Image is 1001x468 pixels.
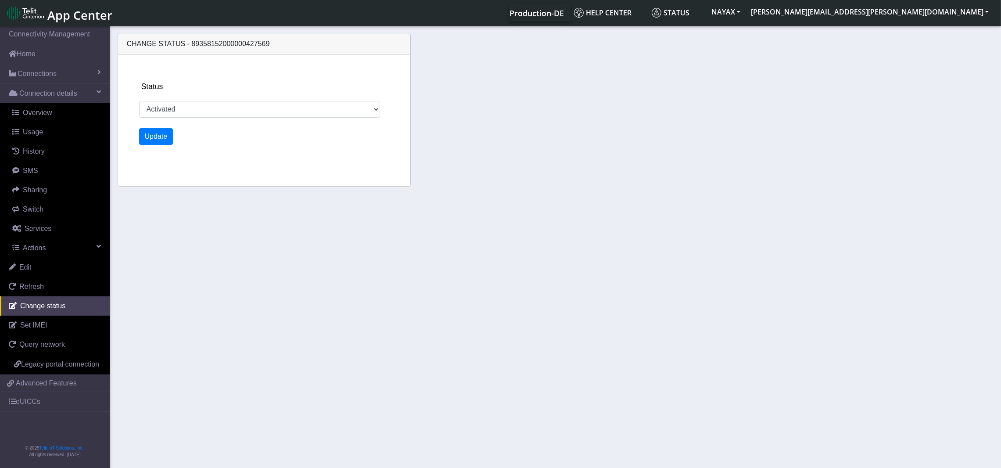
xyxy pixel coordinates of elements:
a: SMS [4,161,110,180]
span: Overview [23,109,52,116]
span: Services [25,225,51,232]
button: Update [139,128,173,145]
a: Help center [570,4,648,22]
a: History [4,142,110,161]
img: logo-telit-cinterion-gw-new.png [7,6,44,20]
span: Query network [19,341,65,348]
span: Change status - 89358152000000427569 [127,40,270,47]
img: knowledge.svg [574,8,584,18]
span: Sharing [23,186,47,194]
span: Switch [23,205,43,213]
span: Usage [23,128,43,136]
span: Set IMEI [20,321,47,329]
span: SMS [23,167,38,174]
span: Status [652,8,689,18]
span: Production-DE [509,8,564,18]
a: Overview [4,103,110,122]
span: Connections [18,68,57,79]
a: Usage [4,122,110,142]
span: Connection details [19,88,77,99]
a: Switch [4,200,110,219]
span: Refresh [19,283,44,290]
a: App Center [7,4,111,22]
span: App Center [47,7,112,23]
span: Edit [19,263,32,271]
span: Help center [574,8,631,18]
img: status.svg [652,8,661,18]
button: [PERSON_NAME][EMAIL_ADDRESS][PERSON_NAME][DOMAIN_NAME] [746,4,994,20]
a: Actions [4,238,110,258]
button: NAYAX [706,4,746,20]
a: Sharing [4,180,110,200]
span: History [23,148,45,155]
a: Status [648,4,706,22]
a: Telit IoT Solutions, Inc. [39,446,83,450]
a: Your current platform instance [509,4,563,22]
span: Legacy portal connection [21,360,99,368]
span: Change status [20,302,65,310]
span: Actions [23,244,46,252]
span: Advanced Features [16,378,77,389]
a: Services [4,219,110,238]
label: Status [141,81,163,92]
